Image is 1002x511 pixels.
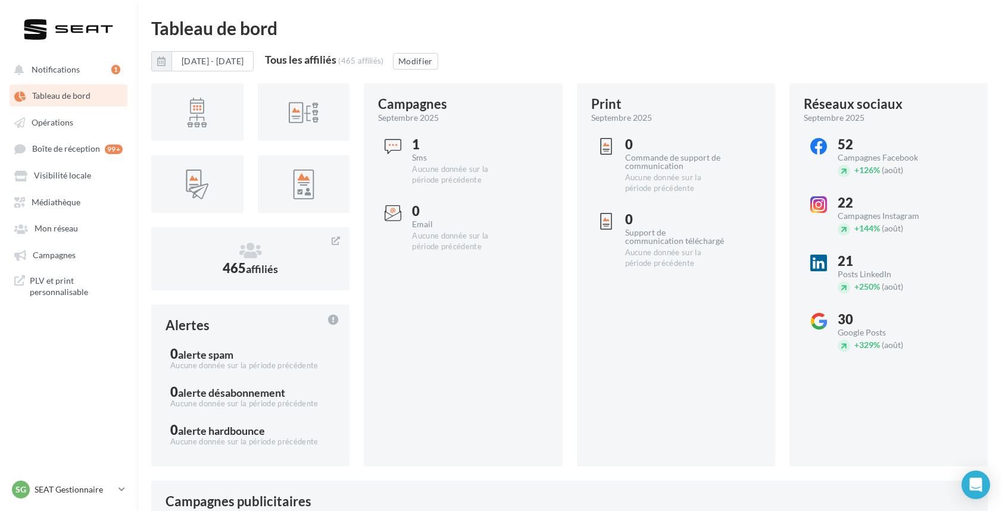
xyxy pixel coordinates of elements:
span: 144% [854,223,880,233]
div: alerte spam [178,349,233,360]
button: Notifications 1 [7,58,125,80]
a: Médiathèque [7,191,130,212]
button: [DATE] - [DATE] [171,51,254,71]
button: [DATE] - [DATE] [151,51,254,71]
div: Posts LinkedIn [838,270,937,278]
div: Réseaux sociaux [804,98,903,111]
span: Notifications [32,64,80,74]
a: Campagnes [7,244,130,265]
div: Print [591,98,622,111]
div: Tous les affiliés [265,54,336,65]
div: Support de communication téléchargé [625,228,725,245]
div: Alertes [166,319,210,332]
div: 52 [838,138,937,151]
div: 1 [412,138,511,151]
span: affiliés [246,262,278,275]
div: Sms [412,153,511,162]
div: Google Posts [838,328,937,337]
div: Open Intercom Messenger [962,471,990,499]
div: Aucune donnée sur la période précédente [170,437,330,447]
div: Commande de support de communication [625,153,725,170]
a: Opérations [7,111,130,133]
span: + [854,340,859,350]
div: Aucune donnée sur la période précédente [625,173,725,194]
span: Tableau de bord [32,91,90,101]
span: septembre 2025 [378,112,439,124]
div: 21 [838,255,937,268]
div: Aucune donnée sur la période précédente [170,360,330,371]
a: PLV et print personnalisable [7,270,130,303]
span: + [854,281,859,291]
span: Médiathèque [32,197,80,207]
div: (465 affiliés) [338,56,384,65]
div: Aucune donnée sur la période précédente [625,247,725,269]
div: 0 [625,138,725,151]
span: Opérations [32,117,73,127]
div: 0 [170,385,330,399]
span: 465 [223,260,278,276]
div: 0 [170,347,330,360]
div: Campagnes Facebook [838,153,937,162]
span: SG [15,484,26,496]
span: (août) [882,340,903,350]
a: Visibilité locale [7,164,130,186]
div: 22 [838,196,937,209]
div: 0 [170,424,330,437]
a: Tableau de bord [7,84,130,106]
div: Tableau de bord [151,19,988,37]
div: Aucune donnée sur la période précédente [170,399,330,409]
span: PLV et print personnalisable [30,275,123,298]
span: Boîte de réception [32,144,100,154]
div: Aucune donnée sur la période précédente [412,231,511,252]
div: Campagnes Instagram [838,212,937,220]
div: Aucune donnée sur la période précédente [412,164,511,186]
div: 1 [111,65,120,74]
span: + [854,223,859,233]
div: Email [412,220,511,228]
div: 0 [412,205,511,218]
div: 0 [625,213,725,226]
a: Boîte de réception 99+ [7,137,130,159]
span: Campagnes [33,250,76,260]
div: 30 [838,313,937,326]
span: 126% [854,165,880,175]
span: 329% [854,340,880,350]
div: Campagnes publicitaires [166,495,311,508]
span: (août) [882,223,903,233]
a: SG SEAT Gestionnaire [10,478,127,501]
div: Campagnes [378,98,447,111]
button: Modifier [393,53,438,70]
p: SEAT Gestionnaire [35,484,114,496]
span: septembre 2025 [591,112,652,124]
div: alerte hardbounce [178,425,265,436]
span: (août) [882,165,903,175]
div: 99+ [105,145,123,154]
span: (août) [882,281,903,291]
div: alerte désabonnement [178,387,285,398]
span: + [854,165,859,175]
span: Visibilité locale [34,171,91,181]
span: Mon réseau [35,224,78,234]
span: 250% [854,281,880,291]
a: Mon réseau [7,217,130,239]
span: septembre 2025 [804,112,864,124]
